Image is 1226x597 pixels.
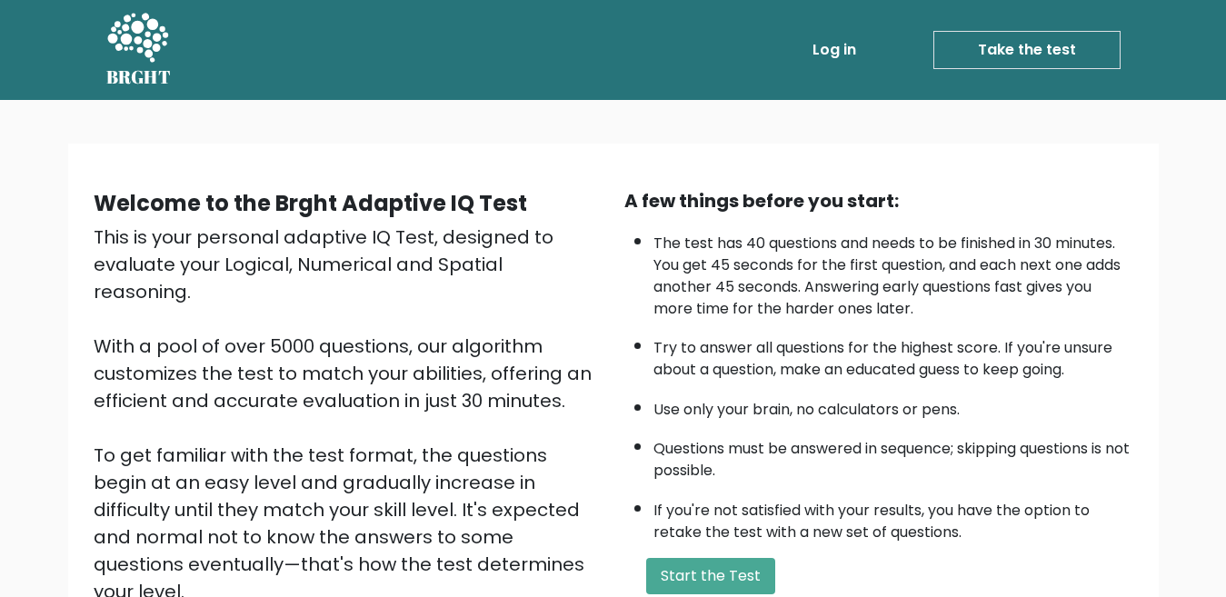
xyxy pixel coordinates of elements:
li: If you're not satisfied with your results, you have the option to retake the test with a new set ... [653,491,1133,543]
div: A few things before you start: [624,187,1133,214]
b: Welcome to the Brght Adaptive IQ Test [94,188,527,218]
li: Use only your brain, no calculators or pens. [653,390,1133,421]
li: The test has 40 questions and needs to be finished in 30 minutes. You get 45 seconds for the firs... [653,224,1133,320]
h5: BRGHT [106,66,172,88]
button: Start the Test [646,558,775,594]
a: Log in [805,32,863,68]
li: Questions must be answered in sequence; skipping questions is not possible. [653,429,1133,482]
a: Take the test [933,31,1121,69]
li: Try to answer all questions for the highest score. If you're unsure about a question, make an edu... [653,328,1133,381]
a: BRGHT [106,7,172,93]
